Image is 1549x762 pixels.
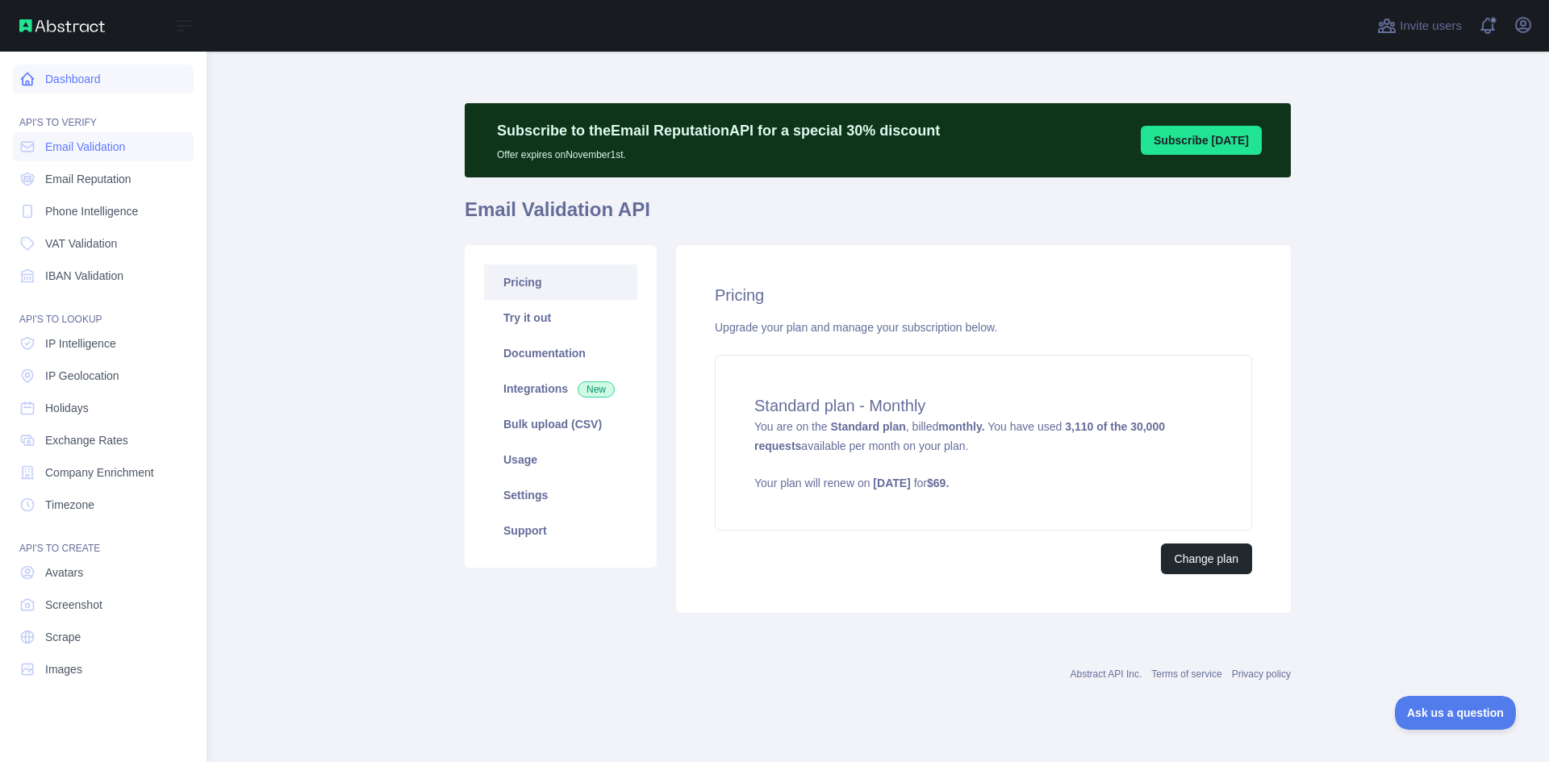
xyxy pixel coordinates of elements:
[19,19,105,32] img: Abstract API
[927,477,949,489] strong: $ 69 .
[754,420,1213,491] span: You are on the , billed You have used available per month on your plan.
[45,268,123,284] span: IBAN Validation
[45,139,125,155] span: Email Validation
[45,432,128,448] span: Exchange Rates
[465,197,1291,235] h1: Email Validation API
[45,400,89,416] span: Holidays
[13,97,194,129] div: API'S TO VERIFY
[715,319,1252,335] div: Upgrade your plan and manage your subscription below.
[484,300,637,335] a: Try it out
[484,442,637,477] a: Usage
[13,197,194,226] a: Phone Intelligence
[484,477,637,513] a: Settings
[13,523,194,555] div: API'S TO CREATE
[484,335,637,371] a: Documentation
[13,558,194,587] a: Avatars
[45,368,119,384] span: IP Geolocation
[13,294,194,326] div: API'S TO LOOKUP
[13,393,194,423] a: Holidays
[45,171,132,187] span: Email Reputation
[45,497,94,513] span: Timezone
[13,229,194,258] a: VAT Validation
[45,597,102,613] span: Screenshot
[13,458,194,487] a: Company Enrichment
[13,65,194,94] a: Dashboard
[13,655,194,684] a: Images
[45,203,138,219] span: Phone Intelligence
[1374,13,1465,39] button: Invite users
[45,235,117,252] span: VAT Validation
[497,119,940,142] p: Subscribe to the Email Reputation API for a special 30 % discount
[1161,543,1252,574] button: Change plan
[13,361,194,390] a: IP Geolocation
[13,590,194,619] a: Screenshot
[484,513,637,548] a: Support
[45,564,83,581] span: Avatars
[830,420,905,433] strong: Standard plan
[1232,668,1291,680] a: Privacy policy
[45,629,81,645] span: Scrape
[497,142,940,161] p: Offer expires on November 1st.
[1400,17,1462,35] span: Invite users
[13,261,194,290] a: IBAN Validation
[13,426,194,455] a: Exchange Rates
[1151,668,1221,680] a: Terms of service
[754,475,1213,491] p: Your plan will renew on for
[45,661,82,677] span: Images
[13,623,194,652] a: Scrape
[578,381,615,398] span: New
[484,406,637,442] a: Bulk upload (CSV)
[484,264,637,300] a: Pricing
[715,284,1252,306] h2: Pricing
[754,394,1213,417] h4: Standard plan - Monthly
[873,477,910,489] strong: [DATE]
[13,490,194,519] a: Timezone
[938,420,984,433] strong: monthly.
[45,464,154,481] span: Company Enrichment
[1395,696,1517,730] iframe: Toggle Customer Support
[45,335,116,352] span: IP Intelligence
[1141,126,1262,155] button: Subscribe [DATE]
[13,132,194,161] a: Email Validation
[13,164,194,194] a: Email Reputation
[754,420,1165,452] strong: 3,110 of the 30,000 requests
[13,329,194,358] a: IP Intelligence
[1071,668,1142,680] a: Abstract API Inc.
[484,371,637,406] a: Integrations New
